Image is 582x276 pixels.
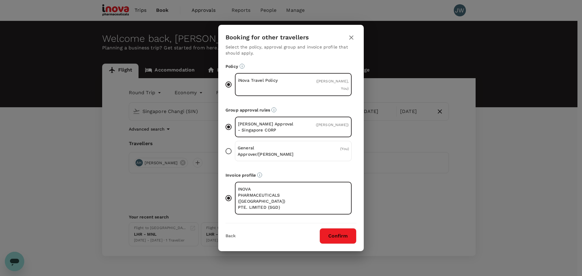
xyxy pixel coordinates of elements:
[226,172,356,178] p: Invoice profile
[226,107,356,113] p: Group approval rules
[257,172,262,178] svg: The payment currency and company information are based on the selected invoice profile.
[226,234,236,238] button: Back
[226,44,356,56] p: Select the policy, approval group and invoice profile that should apply.
[316,123,349,127] span: ( [PERSON_NAME] )
[319,228,356,244] button: Confirm
[239,64,245,69] svg: Booking restrictions are based on the selected travel policy.
[226,63,356,69] p: Policy
[238,77,293,83] p: iNova Travel Policy
[340,147,349,151] span: ( You )
[226,34,309,41] h3: Booking for other travellers
[316,79,349,91] span: ( [PERSON_NAME], You )
[238,186,293,210] p: INOVA PHARMACEUTICALS ([GEOGRAPHIC_DATA]) PTE. LIMITED (SGD)
[271,107,276,112] svg: Default approvers or custom approval rules (if available) are based on the user group.
[238,145,293,157] p: General Approver/[PERSON_NAME]
[238,121,293,133] p: [PERSON_NAME] Approval - Singapore CORP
